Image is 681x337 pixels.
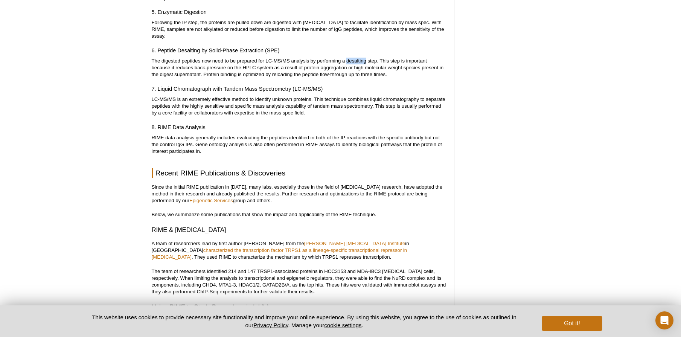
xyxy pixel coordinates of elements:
[152,211,446,218] p: Below, we summarize some publications that show the impact and applicability of the RIME technique.
[152,85,446,92] h4: 7. Liquid Chromatograph with Tandem Mass Spectrometry (LC-MS/MS)
[152,303,446,312] h3: Using RIME to Study Bromodomain Inhibitors
[79,313,530,329] p: This website uses cookies to provide necessary site functionality and improve your online experie...
[304,241,405,246] a: [PERSON_NAME] [MEDICAL_DATA] Institute
[152,240,446,261] p: A team of researchers lead by first author [PERSON_NAME] from the in [GEOGRAPHIC_DATA] . They use...
[152,96,446,116] p: LC-MS/MS is an extremely effective method to identify unknown proteins. This technique combines l...
[152,47,446,54] h4: 6. Peptide Desalting by Solid-Phase Extraction (SPE)
[152,58,446,78] p: The digested peptides now need to be prepared for LC-MS/MS analysis by performing a desalting ste...
[253,322,288,328] a: Privacy Policy
[152,9,446,15] h4: 5. Enzymatic Digestion
[152,19,446,40] p: Following the IP step, the proteins are pulled down are digested with [MEDICAL_DATA] to facilitat...
[152,124,446,131] h4: 8. RIME Data Analysis
[152,268,446,295] p: The team of researchers identified 214 and 147 TRSP1-associated proteins in HCC3153 and MDA-IBC3 ...
[189,198,233,203] a: Epigenetic Services
[152,184,446,204] p: Since the initial RIME publication in [DATE], many labs, especially those in the field of [MEDICA...
[152,247,407,260] a: characterized the transcription factor TRPS1 as a lineage-specific transcriptional repressor in [...
[655,311,673,329] div: Open Intercom Messenger
[324,322,361,328] button: cookie settings
[542,316,602,331] button: Got it!
[152,168,446,178] h2: Recent RIME Publications & Discoveries
[152,134,446,155] p: RIME data analysis generally includes evaluating the peptides identified in both of the IP reacti...
[152,226,446,235] h3: RIME & [MEDICAL_DATA]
